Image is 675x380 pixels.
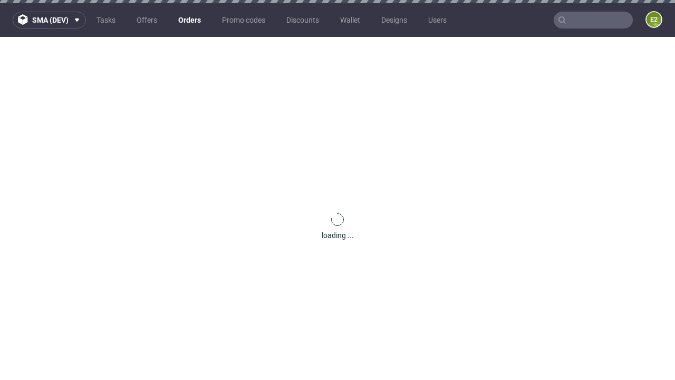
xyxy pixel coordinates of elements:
div: loading ... [322,230,354,241]
a: Promo codes [216,12,272,28]
button: sma (dev) [13,12,86,28]
a: Users [422,12,453,28]
a: Tasks [90,12,122,28]
a: Offers [130,12,163,28]
a: Orders [172,12,207,28]
a: Wallet [334,12,367,28]
a: Discounts [280,12,325,28]
a: Designs [375,12,413,28]
span: sma (dev) [32,16,69,24]
figcaption: e2 [647,12,661,27]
